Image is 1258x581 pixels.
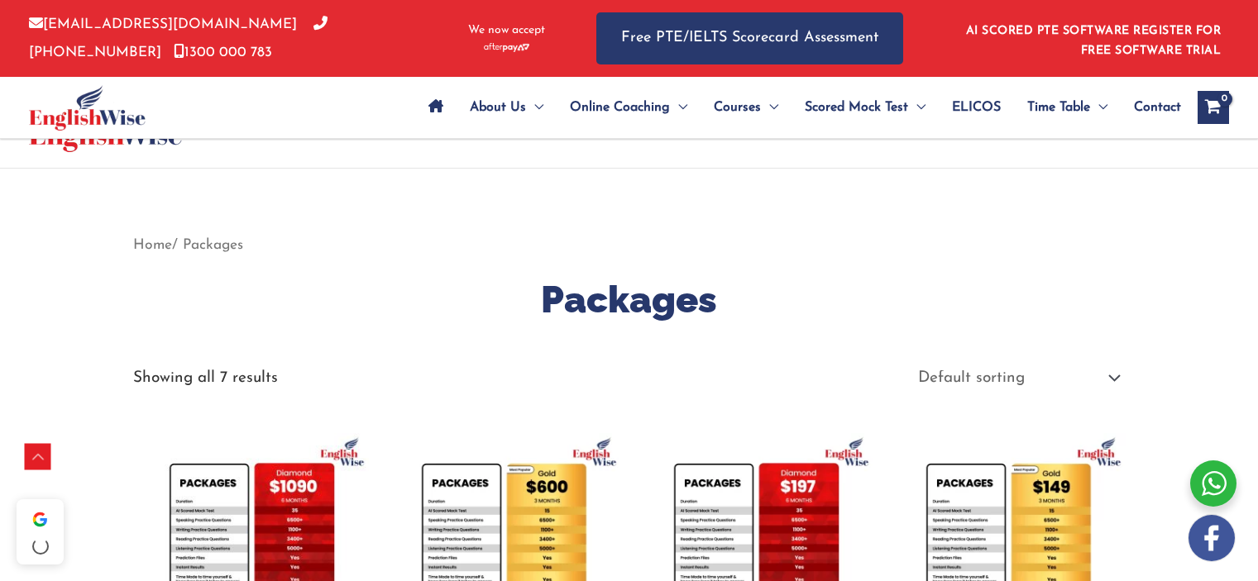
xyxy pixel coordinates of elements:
[701,79,792,136] a: CoursesMenu Toggle
[29,17,328,59] a: [PHONE_NUMBER]
[966,25,1222,57] a: AI SCORED PTE SOFTWARE REGISTER FOR FREE SOFTWARE TRIAL
[596,12,903,64] a: Free PTE/IELTS Scorecard Assessment
[470,79,526,136] span: About Us
[133,231,1126,259] nav: Breadcrumb
[952,79,1001,136] span: ELICOS
[805,79,908,136] span: Scored Mock Test
[939,79,1014,136] a: ELICOS
[1189,515,1235,561] img: white-facebook.png
[133,238,172,252] a: Home
[714,79,761,136] span: Courses
[908,79,926,136] span: Menu Toggle
[761,79,778,136] span: Menu Toggle
[468,22,545,39] span: We now accept
[1027,79,1090,136] span: Time Table
[1014,79,1121,136] a: Time TableMenu Toggle
[792,79,939,136] a: Scored Mock TestMenu Toggle
[29,85,146,131] img: cropped-ew-logo
[415,79,1181,136] nav: Site Navigation: Main Menu
[557,79,701,136] a: Online CoachingMenu Toggle
[1198,91,1229,124] a: View Shopping Cart, empty
[29,17,297,31] a: [EMAIL_ADDRESS][DOMAIN_NAME]
[905,363,1125,394] select: Shop order
[1134,79,1181,136] span: Contact
[570,79,670,136] span: Online Coaching
[484,43,529,52] img: Afterpay-Logo
[174,45,272,60] a: 1300 000 783
[457,79,557,136] a: About UsMenu Toggle
[1121,79,1181,136] a: Contact
[526,79,543,136] span: Menu Toggle
[1090,79,1107,136] span: Menu Toggle
[133,274,1126,326] h1: Packages
[956,12,1229,65] aside: Header Widget 1
[670,79,687,136] span: Menu Toggle
[133,370,278,386] p: Showing all 7 results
